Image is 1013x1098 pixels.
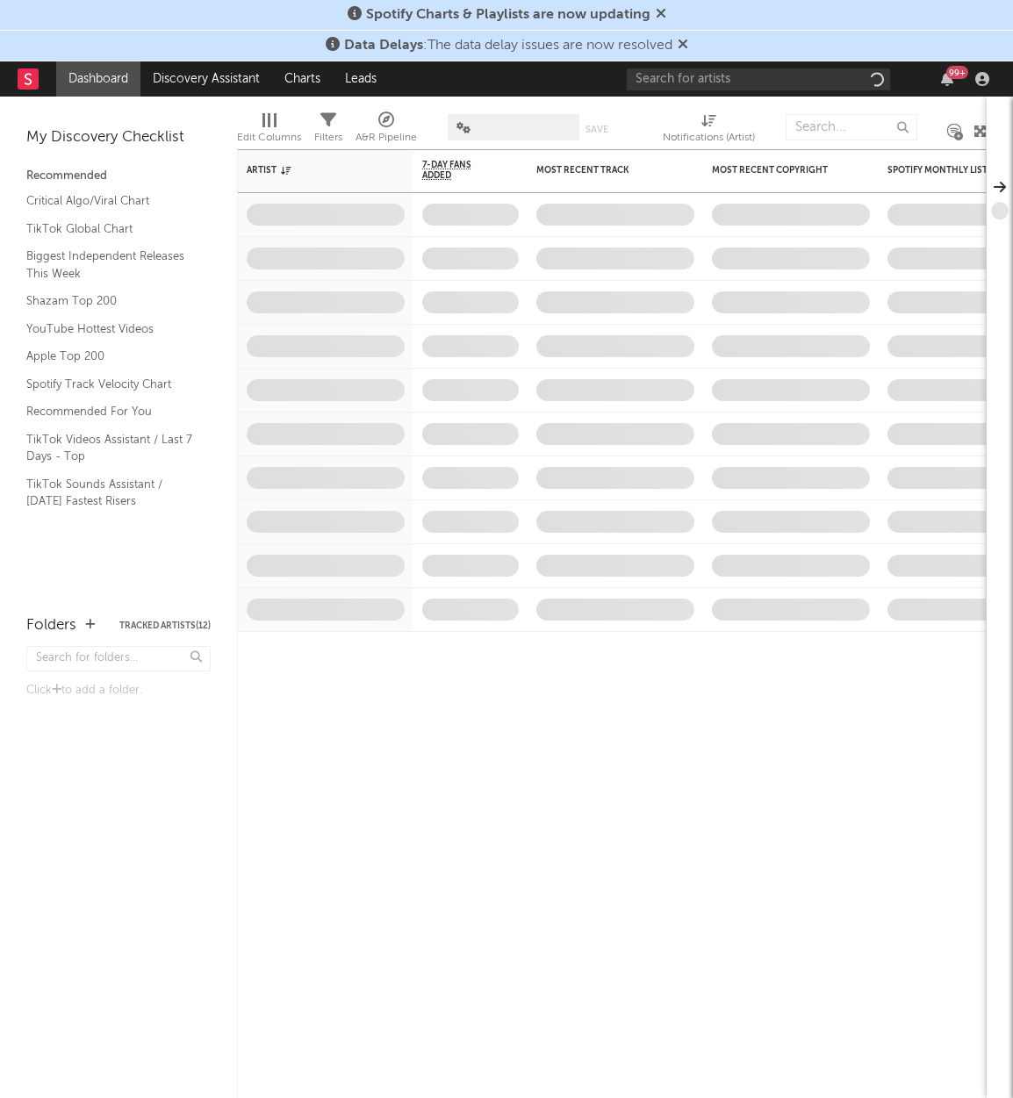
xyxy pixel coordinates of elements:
[314,105,342,156] div: Filters
[786,114,917,140] input: Search...
[712,165,844,176] div: Most Recent Copyright
[344,39,423,53] span: Data Delays
[656,8,666,22] span: Dismiss
[56,61,140,97] a: Dashboard
[26,646,211,671] input: Search for folders...
[272,61,333,97] a: Charts
[26,166,211,187] div: Recommended
[26,402,193,421] a: Recommended For You
[26,127,211,148] div: My Discovery Checklist
[678,39,688,53] span: Dismiss
[26,680,211,701] div: Click to add a folder.
[333,61,389,97] a: Leads
[26,247,193,283] a: Biggest Independent Releases This Week
[627,68,890,90] input: Search for artists
[663,105,755,156] div: Notifications (Artist)
[586,125,608,134] button: Save
[140,61,272,97] a: Discovery Assistant
[344,39,672,53] span: : The data delay issues are now resolved
[356,105,417,156] div: A&R Pipeline
[422,160,492,181] span: 7-Day Fans Added
[536,165,668,176] div: Most Recent Track
[663,127,755,148] div: Notifications (Artist)
[946,66,968,79] div: 99 +
[119,621,211,630] button: Tracked Artists(12)
[237,105,301,156] div: Edit Columns
[26,475,193,511] a: TikTok Sounds Assistant / [DATE] Fastest Risers
[26,191,193,211] a: Critical Algo/Viral Chart
[26,430,193,466] a: TikTok Videos Assistant / Last 7 Days - Top
[356,127,417,148] div: A&R Pipeline
[237,127,301,148] div: Edit Columns
[26,615,76,636] div: Folders
[314,127,342,148] div: Filters
[247,165,378,176] div: Artist
[26,375,193,394] a: Spotify Track Velocity Chart
[26,347,193,366] a: Apple Top 200
[26,291,193,311] a: Shazam Top 200
[26,219,193,239] a: TikTok Global Chart
[26,319,193,339] a: YouTube Hottest Videos
[941,72,953,86] button: 99+
[366,8,650,22] span: Spotify Charts & Playlists are now updating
